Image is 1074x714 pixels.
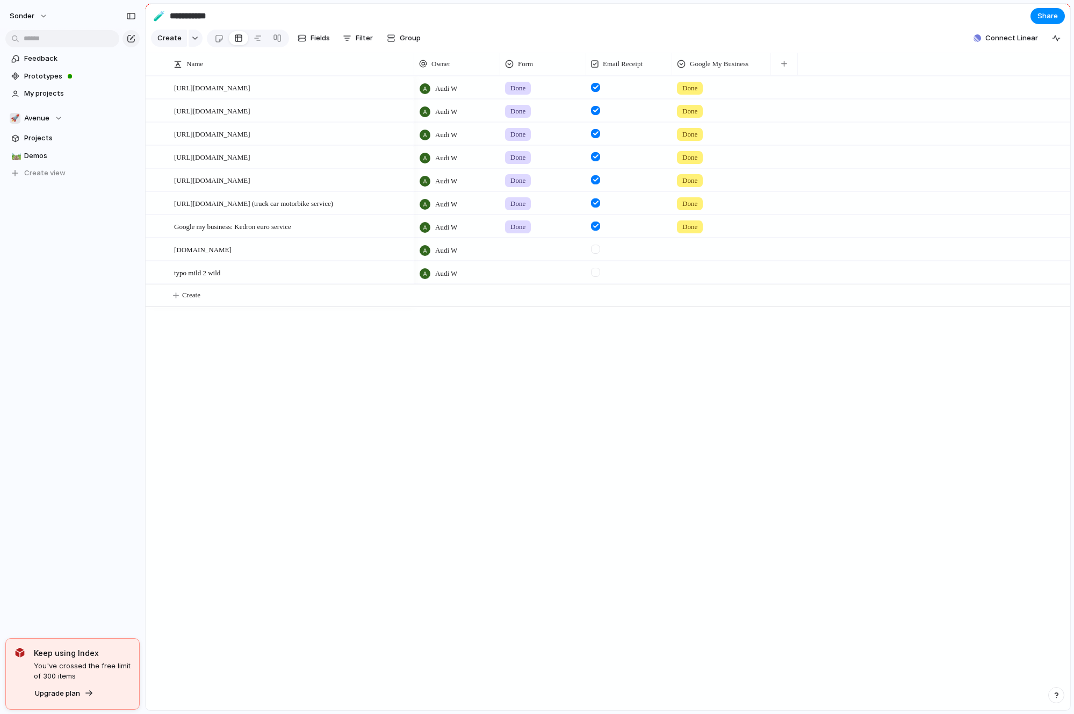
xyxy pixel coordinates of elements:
[11,149,19,162] div: 🛤️
[518,59,533,69] span: Form
[174,104,250,117] span: [URL][DOMAIN_NAME]
[5,110,140,126] button: 🚀Avenue
[10,113,20,124] div: 🚀
[174,174,250,186] span: [URL][DOMAIN_NAME]
[435,106,457,117] span: Audi W
[34,647,131,659] span: Keep using Index
[24,168,66,178] span: Create view
[24,88,136,99] span: My projects
[5,51,140,67] a: Feedback
[174,151,250,163] span: [URL][DOMAIN_NAME]
[510,106,525,117] span: Done
[682,222,697,232] span: Done
[174,266,220,279] span: typo mild 2 wild
[510,83,525,94] span: Done
[682,129,697,140] span: Done
[157,33,182,44] span: Create
[435,199,457,210] span: Audi W
[10,151,20,161] button: 🛤️
[969,30,1042,46] button: Connect Linear
[5,130,140,146] a: Projects
[150,8,168,25] button: 🧪
[435,245,457,256] span: Audi W
[5,148,140,164] a: 🛤️Demos
[435,153,457,163] span: Audi W
[24,71,136,82] span: Prototypes
[682,106,697,117] span: Done
[603,59,643,69] span: Email Receipt
[435,222,457,233] span: Audi W
[356,33,373,44] span: Filter
[186,59,203,69] span: Name
[1037,11,1058,22] span: Share
[5,165,140,181] button: Create view
[174,127,250,140] span: [URL][DOMAIN_NAME]
[400,33,421,44] span: Group
[5,8,53,25] button: sonder
[381,30,426,47] button: Group
[293,30,334,47] button: Fields
[435,176,457,187] span: Audi W
[5,68,140,84] a: Prototypes
[311,33,330,44] span: Fields
[34,661,131,682] span: You've crossed the free limit of 300 items
[510,129,525,140] span: Done
[24,151,136,161] span: Demos
[174,81,250,94] span: [URL][DOMAIN_NAME]
[151,30,187,47] button: Create
[435,268,457,279] span: Audi W
[35,688,80,699] span: Upgrade plan
[182,290,200,301] span: Create
[431,59,450,69] span: Owner
[10,11,34,22] span: sonder
[510,175,525,186] span: Done
[1030,8,1065,24] button: Share
[682,175,697,186] span: Done
[682,198,697,209] span: Done
[174,243,232,255] span: [DOMAIN_NAME]
[682,152,697,163] span: Done
[24,53,136,64] span: Feedback
[24,113,49,124] span: Avenue
[682,83,697,94] span: Done
[174,220,291,232] span: Google my business: Kedron euro service
[510,198,525,209] span: Done
[510,152,525,163] span: Done
[690,59,748,69] span: Google My Business
[174,197,333,209] span: [URL][DOMAIN_NAME] (truck car motorbike service)
[338,30,377,47] button: Filter
[985,33,1038,44] span: Connect Linear
[24,133,136,144] span: Projects
[5,85,140,102] a: My projects
[153,9,165,23] div: 🧪
[435,130,457,140] span: Audi W
[435,83,457,94] span: Audi W
[32,686,97,701] button: Upgrade plan
[510,222,525,232] span: Done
